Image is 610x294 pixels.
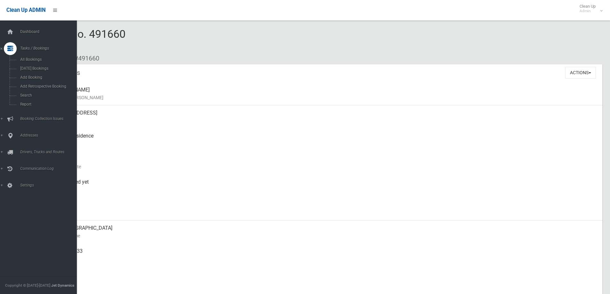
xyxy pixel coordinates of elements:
strong: Jet Dynamics [51,283,74,288]
span: Report [18,102,76,107]
span: Settings [18,183,82,187]
div: None given [51,266,597,290]
span: All Bookings [18,57,76,62]
span: Add Booking [18,75,76,80]
span: Search [18,93,76,98]
small: Collection Date [51,163,597,171]
div: Naze [GEOGRAPHIC_DATA] [51,220,597,243]
div: [DATE] [51,197,597,220]
button: Actions [565,67,596,79]
li: #491660 [70,52,99,64]
small: Mobile [51,255,597,263]
span: Booking Collection Issues [18,116,82,121]
span: [DATE] Bookings [18,66,76,71]
span: Dashboard [18,29,82,34]
span: Tasks / Bookings [18,46,82,51]
span: Add Retrospective Booking [18,84,76,89]
span: Addresses [18,133,82,138]
span: Clean Up [576,4,602,13]
span: Clean Up ADMIN [6,7,45,13]
small: Pickup Point [51,140,597,147]
span: Copyright © [DATE]-[DATE] [5,283,50,288]
small: Address [51,117,597,124]
span: Booking No. 491660 [28,28,126,52]
small: Contact Name [51,232,597,240]
small: Admin [580,9,596,13]
div: Not collected yet [51,174,597,197]
small: Zone [51,209,597,217]
small: Landline [51,278,597,286]
div: [PERSON_NAME] [51,82,597,105]
span: Communication Log [18,166,82,171]
small: Name of [PERSON_NAME] [51,94,597,101]
div: [DATE] [51,151,597,174]
span: Drivers, Trucks and Routes [18,150,82,154]
div: Front of Residence [51,128,597,151]
div: 0422 316 933 [51,243,597,266]
div: [STREET_ADDRESS] [51,105,597,128]
small: Collected At [51,186,597,194]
